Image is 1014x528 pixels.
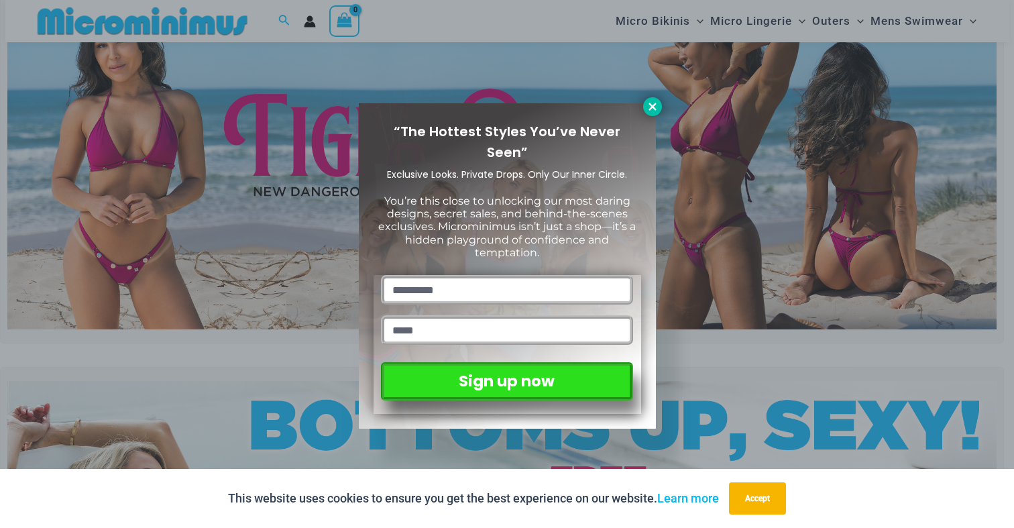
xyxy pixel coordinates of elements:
[643,97,662,116] button: Close
[729,482,786,515] button: Accept
[381,362,632,401] button: Sign up now
[387,168,627,181] span: Exclusive Looks. Private Drops. Only Our Inner Circle.
[394,122,620,162] span: “The Hottest Styles You’ve Never Seen”
[657,491,719,505] a: Learn more
[228,488,719,509] p: This website uses cookies to ensure you get the best experience on our website.
[378,195,636,259] span: You’re this close to unlocking our most daring designs, secret sales, and behind-the-scenes exclu...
